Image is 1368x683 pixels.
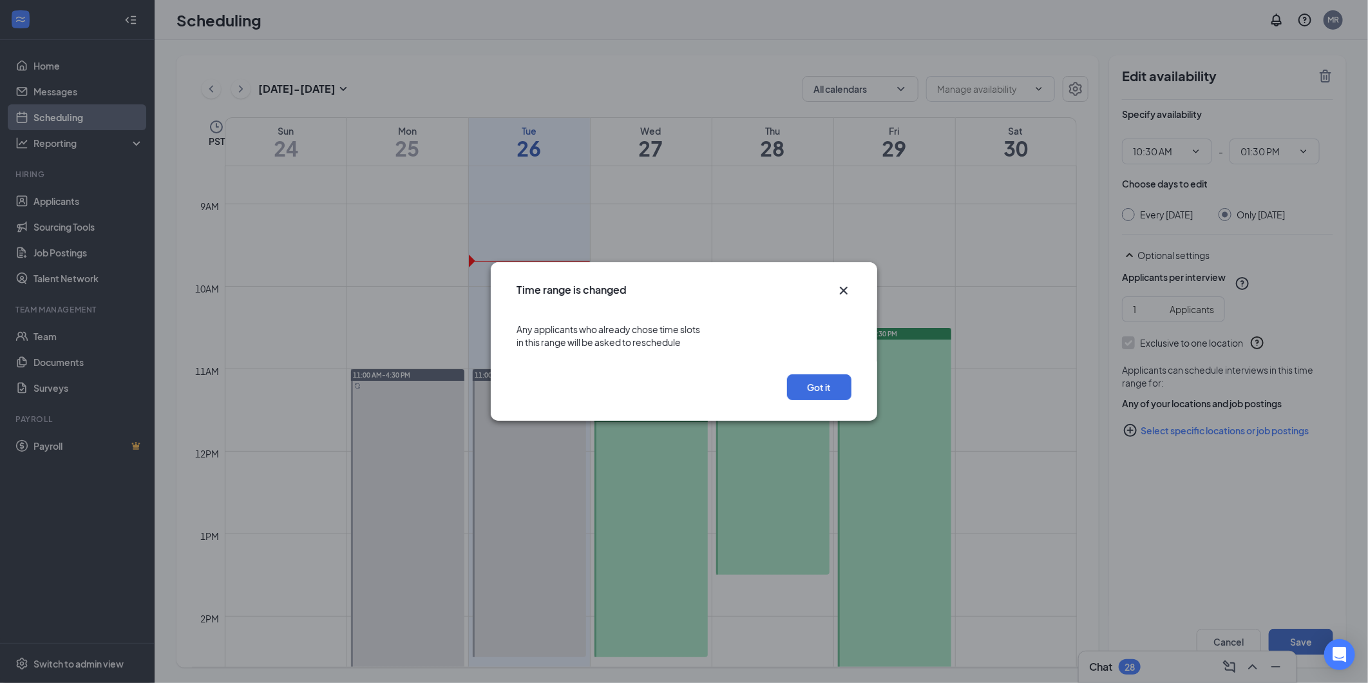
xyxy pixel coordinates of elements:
button: Close [836,283,851,298]
h3: Time range is changed [517,283,627,297]
svg: Cross [836,283,851,298]
div: Any applicants who already chose time slots in this range will be asked to reschedule [517,310,851,361]
button: Got it [787,374,851,400]
div: Open Intercom Messenger [1324,639,1355,670]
